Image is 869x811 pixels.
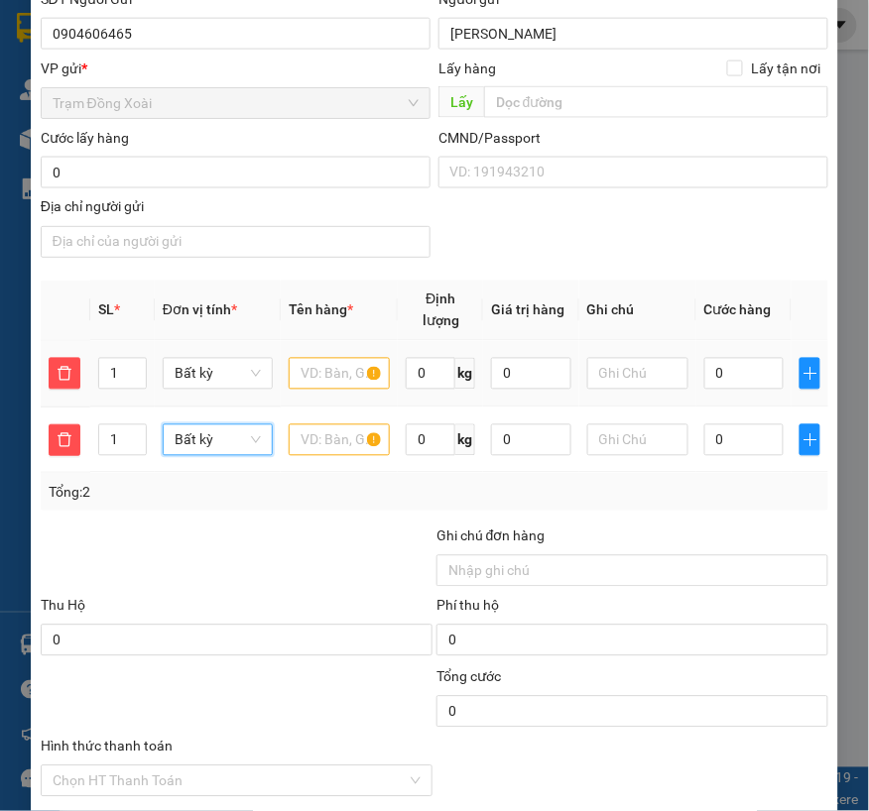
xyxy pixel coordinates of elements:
span: Bất kỳ [175,359,262,389]
span: Tên hàng [289,302,353,318]
input: VD: Bàn, Ghế [289,424,390,456]
button: delete [49,358,80,390]
span: delete [50,432,79,448]
label: Ghi chú đơn hàng [436,528,546,544]
label: Hình thức thanh toán [41,739,173,754]
span: SL [98,302,114,318]
button: plus [800,358,820,390]
div: Địa chỉ người gửi [41,196,431,218]
span: Lấy hàng [438,60,496,76]
input: 0 [491,358,571,390]
span: kg [455,358,475,390]
div: Phí thu hộ [436,595,828,625]
span: plus [801,432,819,448]
span: Tổng cước [436,669,501,685]
input: Ghi Chú [587,358,688,390]
div: Tổng: 2 [49,481,434,503]
button: plus [800,424,820,456]
div: VP gửi [41,58,431,79]
span: Cước hàng [704,302,772,318]
span: Trạm Đồng Xoài [53,88,419,118]
span: kg [455,424,475,456]
span: Đơn vị tính [163,302,237,318]
span: Lấy tận nơi [743,58,828,79]
span: Thu Hộ [41,598,85,614]
button: delete [49,424,80,456]
span: Giá trị hàng [491,302,564,318]
input: Ghi chú đơn hàng [436,555,828,587]
input: 0 [491,424,571,456]
span: Bất kỳ [175,425,262,455]
input: Ghi Chú [587,424,688,456]
th: Ghi chú [579,281,696,341]
span: Lấy [438,86,484,118]
span: delete [50,366,79,382]
input: Địa chỉ của người gửi [41,226,431,258]
label: Cước lấy hàng [41,130,129,146]
span: Định lượng [423,291,459,329]
input: Dọc đường [484,86,828,118]
div: CMND/Passport [438,127,828,149]
span: plus [801,366,819,382]
input: VD: Bàn, Ghế [289,358,390,390]
input: Cước lấy hàng [41,157,431,188]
